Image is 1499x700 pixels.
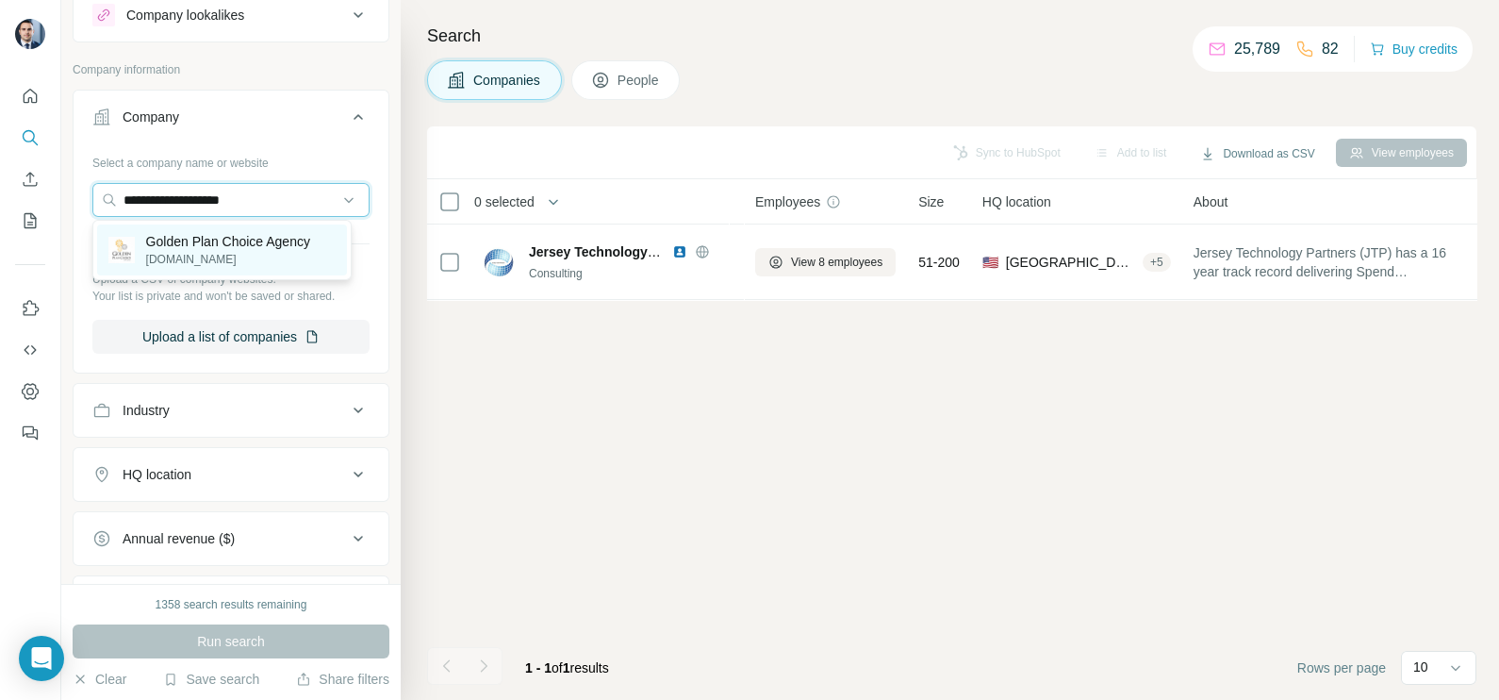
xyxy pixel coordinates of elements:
[15,162,45,196] button: Enrich CSV
[108,237,135,263] img: Golden Plan Choice Agency
[74,388,388,433] button: Industry
[1413,658,1428,676] p: 10
[15,204,45,238] button: My lists
[15,416,45,450] button: Feedback
[92,288,370,305] p: Your list is private and won't be saved or shared.
[618,71,661,90] span: People
[529,244,704,259] span: Jersey Technology Partners
[755,192,820,211] span: Employees
[15,79,45,113] button: Quick start
[474,192,535,211] span: 0 selected
[126,6,244,25] div: Company lookalikes
[15,375,45,408] button: Dashboard
[123,529,235,548] div: Annual revenue ($)
[15,121,45,155] button: Search
[74,94,388,147] button: Company
[1322,38,1339,60] p: 82
[918,192,944,211] span: Size
[563,660,570,675] span: 1
[982,253,998,272] span: 🇺🇸
[73,670,126,689] button: Clear
[296,670,389,689] button: Share filters
[525,660,609,675] span: results
[15,292,45,325] button: Use Surfe on LinkedIn
[74,452,388,497] button: HQ location
[1194,243,1473,281] span: Jersey Technology Partners (JTP) has a 16 year track record delivering Spend Management Solutions...
[19,636,64,681] div: Open Intercom Messenger
[473,71,542,90] span: Companies
[529,265,733,282] div: Consulting
[1234,38,1280,60] p: 25,789
[123,465,191,484] div: HQ location
[525,660,552,675] span: 1 - 1
[146,251,310,268] p: [DOMAIN_NAME]
[672,244,687,259] img: LinkedIn logo
[484,247,514,277] img: Logo of Jersey Technology Partners
[1006,253,1135,272] span: [GEOGRAPHIC_DATA], [US_STATE]
[74,516,388,561] button: Annual revenue ($)
[1370,36,1458,62] button: Buy credits
[755,248,896,276] button: View 8 employees
[74,580,388,625] button: Employees (size)
[73,61,389,78] p: Company information
[123,108,179,126] div: Company
[918,253,960,272] span: 51-200
[15,19,45,49] img: Avatar
[1297,658,1386,677] span: Rows per page
[15,333,45,367] button: Use Surfe API
[427,23,1476,49] h4: Search
[982,192,1051,211] span: HQ location
[163,670,259,689] button: Save search
[1194,192,1228,211] span: About
[156,596,307,613] div: 1358 search results remaining
[1143,254,1171,271] div: + 5
[791,254,882,271] span: View 8 employees
[146,232,310,251] p: Golden Plan Choice Agency
[1187,140,1327,168] button: Download as CSV
[92,147,370,172] div: Select a company name or website
[123,401,170,420] div: Industry
[92,320,370,354] button: Upload a list of companies
[552,660,563,675] span: of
